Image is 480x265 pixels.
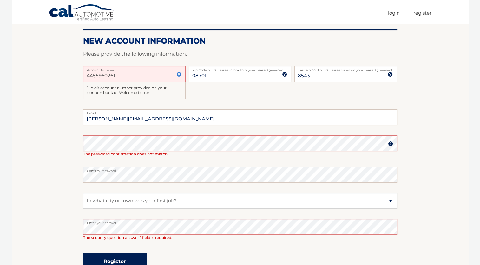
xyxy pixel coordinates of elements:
label: Email [83,109,397,114]
input: Account Number [83,66,186,82]
input: SSN or EIN (last 4 digits only) [294,66,397,82]
label: Last 4 of SSN of first lessee listed on your Lease Agreement [294,66,397,71]
label: Enter your answer [83,219,397,224]
input: Zip Code [189,66,291,82]
div: 11 digit account number provided on your coupon book or Welcome Letter [83,82,186,99]
a: Login [388,8,400,18]
a: Cal Automotive [49,4,115,23]
img: close.svg [176,72,181,77]
span: The password confirmation does not match. [83,152,168,156]
img: tooltip.svg [388,141,393,146]
input: Email [83,109,397,125]
p: Please provide the following information. [83,50,397,58]
a: Register [413,8,431,18]
h2: New Account Information [83,36,397,46]
img: tooltip.svg [282,72,287,77]
label: Confirm Password [83,167,397,172]
label: Account Number [83,66,186,71]
span: The security question answer 1 field is required. [83,235,172,240]
label: Zip Code of first lessee in box 1b of your Lease Agreement [189,66,291,71]
img: tooltip.svg [388,72,393,77]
